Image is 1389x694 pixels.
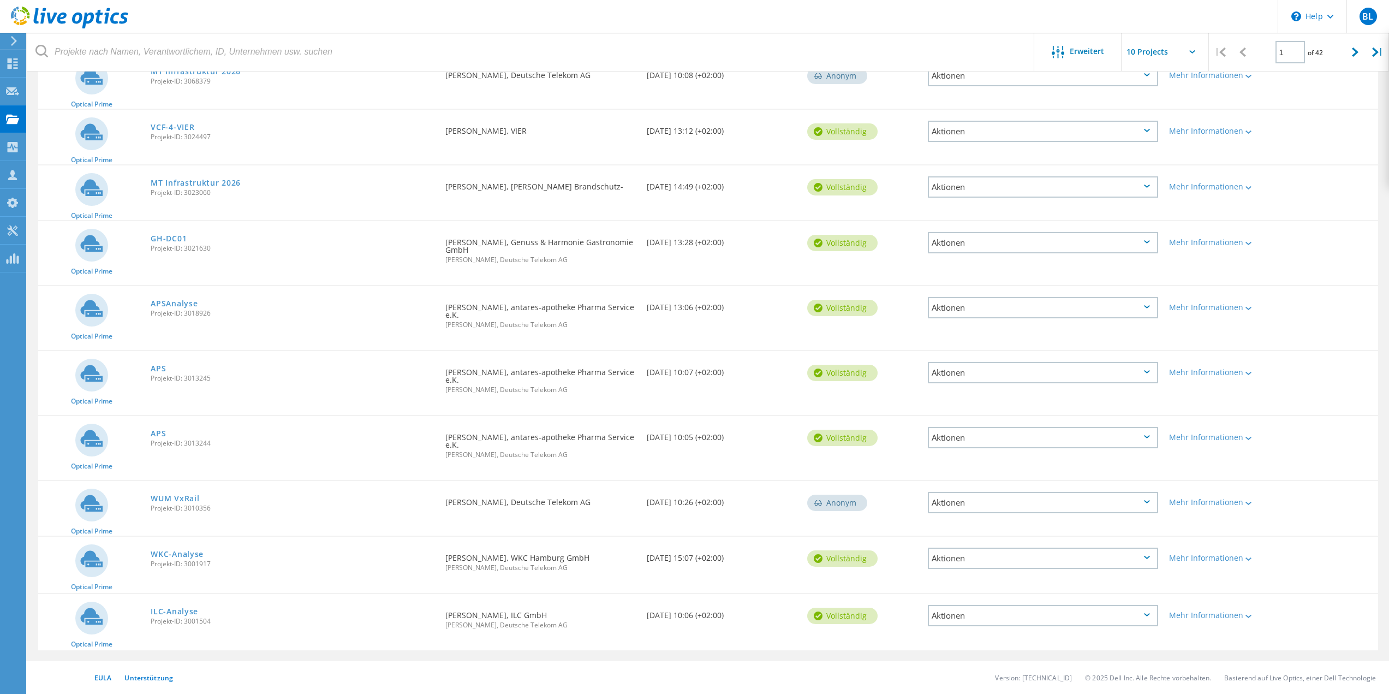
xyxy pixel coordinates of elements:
div: Aktionen [928,492,1158,513]
div: [PERSON_NAME], antares-apotheke Pharma Service e.K. [440,351,641,404]
div: vollständig [807,550,878,567]
span: Projekt-ID: 3023060 [151,189,434,196]
span: [PERSON_NAME], Deutsche Telekom AG [445,387,635,393]
a: APSAnalyse [151,300,198,307]
div: Mehr Informationen [1169,369,1265,376]
span: [PERSON_NAME], Deutsche Telekom AG [445,452,635,458]
div: [PERSON_NAME], Deutsche Telekom AG [440,481,641,517]
span: Optical Prime [71,463,112,470]
div: vollständig [807,365,878,381]
div: Mehr Informationen [1169,554,1265,562]
div: Aktionen [928,427,1158,448]
span: [PERSON_NAME], Deutsche Telekom AG [445,322,635,328]
span: Optical Prime [71,268,112,275]
span: BL [1362,12,1373,21]
span: Projekt-ID: 3068379 [151,78,434,85]
span: Projekt-ID: 3024497 [151,134,434,140]
div: [DATE] 13:28 (+02:00) [641,221,802,257]
div: [DATE] 10:06 (+02:00) [641,594,802,630]
li: Basierend auf Live Optics, einer Dell Technologie [1224,673,1376,683]
div: [DATE] 14:49 (+02:00) [641,165,802,201]
div: vollständig [807,430,878,446]
div: [DATE] 13:12 (+02:00) [641,110,802,146]
span: of 42 [1308,48,1323,57]
span: Erweitert [1070,48,1104,55]
span: Optical Prime [71,398,112,405]
div: Mehr Informationen [1169,499,1265,506]
div: Aktionen [928,362,1158,383]
div: [PERSON_NAME], Genuss & Harmonie Gastronomie GmbH [440,221,641,274]
span: Projekt-ID: 3001917 [151,561,434,567]
div: [DATE] 15:07 (+02:00) [641,537,802,573]
span: [PERSON_NAME], Deutsche Telekom AG [445,622,635,628]
div: Mehr Informationen [1169,239,1265,246]
span: [PERSON_NAME], Deutsche Telekom AG [445,565,635,571]
div: vollständig [807,179,878,195]
span: Optical Prime [71,101,112,108]
a: APS [151,365,166,372]
span: Optical Prime [71,157,112,163]
div: Aktionen [928,605,1158,626]
a: MT Infrastruktur 2026 [151,179,241,187]
div: vollständig [807,300,878,316]
a: APS [151,430,166,437]
a: GH-DC01 [151,235,187,242]
div: [DATE] 13:06 (+02:00) [641,286,802,322]
div: Aktionen [928,232,1158,253]
span: Projekt-ID: 3021630 [151,245,434,252]
a: WKC-Analyse [151,550,204,558]
div: [DATE] 10:05 (+02:00) [641,416,802,452]
span: Projekt-ID: 3013244 [151,440,434,447]
div: Mehr Informationen [1169,183,1265,191]
a: ILC-Analyse [151,608,198,615]
span: Optical Prime [71,333,112,340]
li: Version: [TECHNICAL_ID] [995,673,1072,683]
div: Aktionen [928,548,1158,569]
div: [PERSON_NAME], VIER [440,110,641,146]
span: Projekt-ID: 3010356 [151,505,434,512]
a: WUM VxRail [151,495,199,502]
a: VCF-4-VIER [151,123,194,131]
span: Projekt-ID: 3001504 [151,618,434,625]
span: Projekt-ID: 3013245 [151,375,434,382]
div: [DATE] 10:26 (+02:00) [641,481,802,517]
input: Projekte nach Namen, Verantwortlichem, ID, Unternehmen usw. suchen [27,33,1035,71]
div: Mehr Informationen [1169,127,1265,135]
div: Aktionen [928,65,1158,86]
div: Mehr Informationen [1169,434,1265,441]
svg: \n [1291,11,1301,21]
div: Aktionen [928,121,1158,142]
div: Mehr Informationen [1169,612,1265,619]
span: Optical Prime [71,641,112,648]
a: MT Infrastruktur 2026 [151,68,241,75]
div: [DATE] 10:07 (+02:00) [641,351,802,387]
div: Anonym [807,68,867,84]
li: © 2025 Dell Inc. Alle Rechte vorbehalten. [1085,673,1211,683]
span: Optical Prime [71,212,112,219]
div: [PERSON_NAME], antares-apotheke Pharma Service e.K. [440,286,641,339]
span: Optical Prime [71,584,112,590]
a: EULA [94,673,111,683]
div: Aktionen [928,297,1158,318]
div: Anonym [807,495,867,511]
div: | [1209,33,1231,72]
div: [PERSON_NAME], antares-apotheke Pharma Service e.K. [440,416,641,469]
div: Mehr Informationen [1169,304,1265,311]
span: Optical Prime [71,528,112,535]
div: vollständig [807,608,878,624]
div: vollständig [807,235,878,251]
span: [PERSON_NAME], Deutsche Telekom AG [445,257,635,263]
a: Unterstützung [124,673,173,683]
div: Aktionen [928,176,1158,198]
div: [PERSON_NAME], [PERSON_NAME] Brandschutz- [440,165,641,201]
div: | [1367,33,1389,72]
div: Mehr Informationen [1169,72,1265,79]
span: Projekt-ID: 3018926 [151,310,434,317]
div: [PERSON_NAME], WKC Hamburg GmbH [440,537,641,582]
div: [PERSON_NAME], ILC GmbH [440,594,641,639]
a: Live Optics Dashboard [11,23,128,31]
div: vollständig [807,123,878,140]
